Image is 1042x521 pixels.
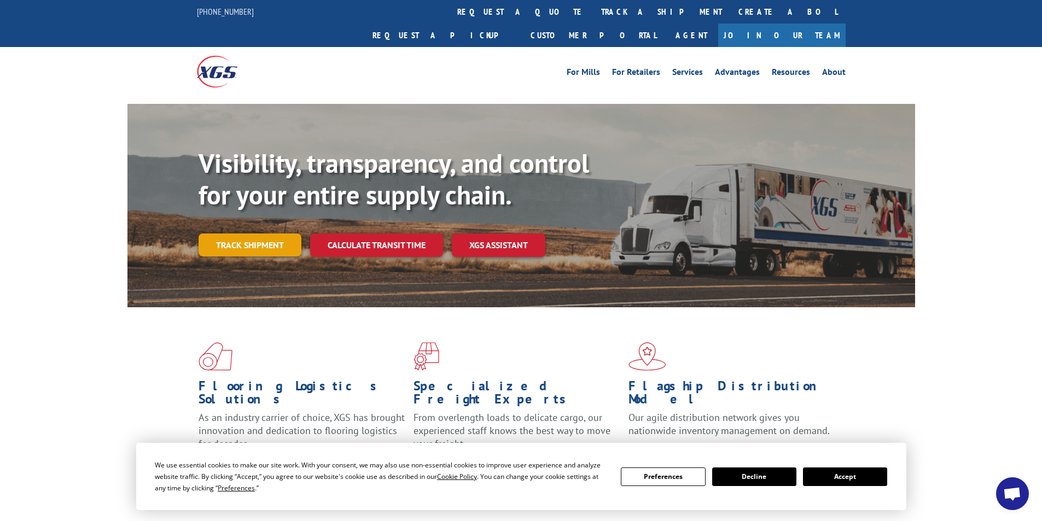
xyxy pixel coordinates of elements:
a: Request a pickup [364,24,522,47]
a: For Retailers [612,68,660,80]
span: Our agile distribution network gives you nationwide inventory management on demand. [628,411,830,437]
span: Preferences [218,483,255,493]
button: Accept [803,467,887,486]
button: Decline [712,467,796,486]
a: Agent [665,24,718,47]
div: Cookie Consent Prompt [136,443,906,510]
a: Customer Portal [522,24,665,47]
a: For Mills [567,68,600,80]
h1: Flooring Logistics Solutions [199,379,405,411]
h1: Flagship Distribution Model [628,379,835,411]
b: Visibility, transparency, and control for your entire supply chain. [199,146,589,212]
a: Join Our Team [718,24,846,47]
img: xgs-icon-focused-on-flooring-red [414,342,439,371]
img: xgs-icon-total-supply-chain-intelligence-red [199,342,232,371]
a: [PHONE_NUMBER] [197,6,254,17]
button: Preferences [621,467,705,486]
span: Cookie Policy [437,472,477,481]
p: From overlength loads to delicate cargo, our experienced staff knows the best way to move your fr... [414,411,620,460]
a: Services [672,68,703,80]
a: Calculate transit time [310,233,443,257]
div: We use essential cookies to make our site work. With your consent, we may also use non-essential ... [155,459,608,494]
a: XGS ASSISTANT [452,233,545,257]
h1: Specialized Freight Experts [414,379,620,411]
a: About [822,68,846,80]
span: As an industry carrier of choice, XGS has brought innovation and dedication to flooring logistics... [199,411,405,450]
div: Open chat [996,477,1029,510]
a: Advantages [715,68,760,80]
a: Track shipment [199,233,301,256]
img: xgs-icon-flagship-distribution-model-red [628,342,666,371]
a: Resources [772,68,810,80]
